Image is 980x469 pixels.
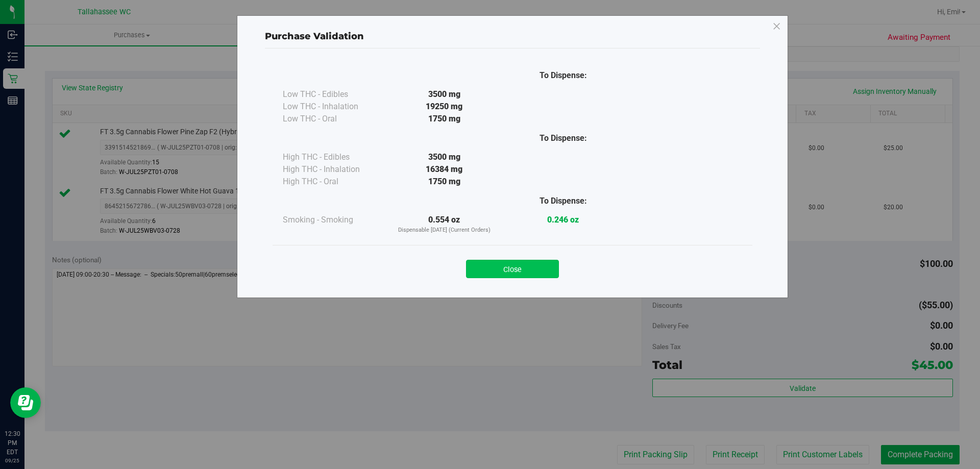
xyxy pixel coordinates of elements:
div: To Dispense: [504,132,623,144]
div: 19250 mg [385,101,504,113]
span: Purchase Validation [265,31,364,42]
strong: 0.246 oz [547,215,579,225]
div: 3500 mg [385,151,504,163]
div: High THC - Edibles [283,151,385,163]
div: To Dispense: [504,195,623,207]
div: Low THC - Edibles [283,88,385,101]
div: 3500 mg [385,88,504,101]
div: Low THC - Oral [283,113,385,125]
div: Low THC - Inhalation [283,101,385,113]
div: 16384 mg [385,163,504,176]
iframe: Resource center [10,387,41,418]
div: High THC - Oral [283,176,385,188]
div: 0.554 oz [385,214,504,235]
div: Smoking - Smoking [283,214,385,226]
div: 1750 mg [385,113,504,125]
button: Close [466,260,559,278]
div: 1750 mg [385,176,504,188]
div: High THC - Inhalation [283,163,385,176]
p: Dispensable [DATE] (Current Orders) [385,226,504,235]
div: To Dispense: [504,69,623,82]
